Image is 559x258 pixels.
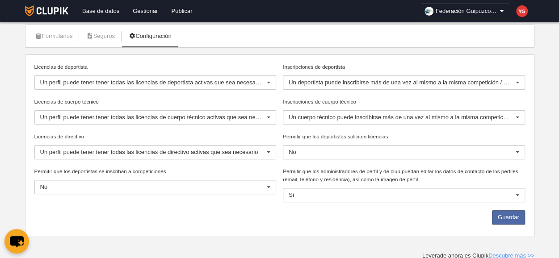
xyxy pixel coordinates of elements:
[425,7,433,16] img: Oa9FKPTX8wTZ.30x30.jpg
[289,149,296,155] span: No
[421,4,509,19] a: Federación Guipuzcoana de Voleibol
[81,29,120,43] a: Seguros
[289,79,521,86] span: Un deportista puede inscribirse más de una vez al mismo a la misma competición / evento
[40,149,258,155] span: Un perfil puede tener tener todas las licencias de directivo activas que sea necesario
[289,114,533,121] span: Un cuerpo técnico puede inscribirse más de una vez al mismo a la misma competición / evento
[34,133,277,141] label: Licencias de directivo
[492,210,525,225] button: Guardar
[516,5,528,17] img: c2l6ZT0zMHgzMCZmcz05JnRleHQ9WUcmYmc9ZTUzOTM1.png
[283,167,525,183] label: Permitir que los administradores de perfil y de club puedan editar los datos de contacto de los p...
[40,79,262,86] span: Un perfil puede tener tener todas las licencias de deportista activas que sea necesario
[283,63,525,71] label: Inscripciones de deportista
[34,167,277,175] label: Permitir que los deportistas se inscriban a competiciones
[34,98,277,106] label: Licencias de cuerpo técnico
[283,98,525,106] label: Inscripciones de cuerpo técnico
[436,7,498,16] span: Federación Guipuzcoana de Voleibol
[289,191,294,198] span: Sí
[4,229,29,254] button: chat-button
[283,133,525,141] label: Permitir que los deportistas soliciten licencias
[123,29,176,43] a: Configuración
[40,183,48,190] span: No
[25,5,68,16] img: Clupik
[40,114,274,121] span: Un perfil puede tener tener todas las licencias de cuerpo técnico activas que sea necesario
[30,29,78,43] a: Formularios
[34,63,277,71] label: Licencias de deportista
